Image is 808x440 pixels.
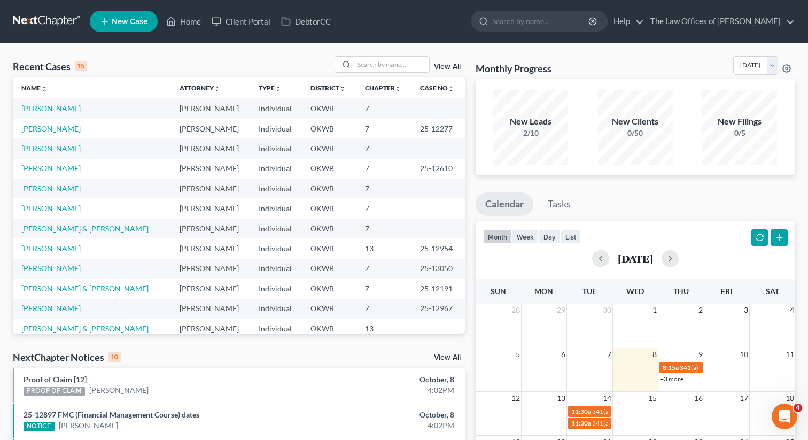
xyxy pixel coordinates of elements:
td: [PERSON_NAME] [171,219,250,238]
a: Home [161,12,206,31]
a: Districtunfold_more [310,84,346,92]
td: Individual [250,138,302,158]
td: [PERSON_NAME] [171,279,250,298]
td: 7 [356,98,412,118]
div: 0/5 [702,128,777,138]
td: OKWB [302,159,356,179]
a: Help [608,12,644,31]
span: 341(a) meeting for [PERSON_NAME] [592,419,695,427]
span: 16 [693,392,704,405]
td: OKWB [302,279,356,298]
td: [PERSON_NAME] [171,299,250,319]
td: Individual [250,299,302,319]
div: October, 8 [317,374,454,385]
a: [PERSON_NAME] [21,244,81,253]
td: Individual [250,179,302,198]
div: 15 [75,61,87,71]
td: Individual [250,238,302,258]
div: 4:02PM [317,385,454,396]
td: [PERSON_NAME] [171,138,250,158]
span: Tue [582,287,596,296]
div: NextChapter Notices [13,351,121,364]
a: [PERSON_NAME] & [PERSON_NAME] [21,284,149,293]
span: 30 [602,304,612,317]
td: Individual [250,159,302,179]
i: unfold_more [395,86,401,92]
a: [PERSON_NAME] [21,184,81,193]
td: [PERSON_NAME] [171,238,250,258]
a: [PERSON_NAME] [21,104,81,113]
a: [PERSON_NAME] [21,124,81,133]
a: [PERSON_NAME] [89,385,149,396]
a: [PERSON_NAME] [21,144,81,153]
span: Mon [534,287,553,296]
span: 29 [556,304,566,317]
span: 9 [697,348,704,361]
a: Client Portal [206,12,276,31]
input: Search by name... [492,11,590,31]
span: 341(a) meeting for [PERSON_NAME] [592,407,695,415]
h2: [DATE] [618,253,653,264]
td: 7 [356,299,412,319]
td: 7 [356,219,412,238]
i: unfold_more [214,86,220,92]
span: 7 [606,348,612,361]
span: Wed [626,287,644,296]
div: October, 8 [317,410,454,420]
td: OKWB [302,179,356,198]
a: View All [434,354,461,361]
a: [PERSON_NAME] [21,204,81,213]
a: +3 more [660,375,683,383]
span: 1 [651,304,658,317]
td: Individual [250,319,302,338]
td: 7 [356,159,412,179]
td: 7 [356,119,412,138]
span: 6 [560,348,566,361]
td: 7 [356,198,412,218]
a: Proof of Claim [12] [24,375,87,384]
div: New Clients [598,115,673,128]
span: 8 [651,348,658,361]
td: 7 [356,179,412,198]
a: Case Nounfold_more [420,84,454,92]
i: unfold_more [448,86,454,92]
iframe: Intercom live chat [772,404,797,429]
a: Attorneyunfold_more [180,84,220,92]
span: 18 [784,392,795,405]
td: Individual [250,98,302,118]
span: 3 [743,304,749,317]
span: 11:30a [571,407,591,415]
td: [PERSON_NAME] [171,259,250,279]
td: 7 [356,138,412,158]
a: [PERSON_NAME] & [PERSON_NAME] [21,224,149,233]
td: 25-12191 [411,279,464,298]
a: [PERSON_NAME] [21,164,81,173]
td: OKWB [302,198,356,218]
div: 2/10 [493,128,568,138]
a: View All [434,63,461,71]
a: The Law Offices of [PERSON_NAME] [645,12,795,31]
div: 10 [108,352,121,362]
div: New Leads [493,115,568,128]
span: 10 [739,348,749,361]
td: 25-12954 [411,238,464,258]
td: [PERSON_NAME] [171,179,250,198]
td: [PERSON_NAME] [171,198,250,218]
a: Typeunfold_more [259,84,281,92]
span: 12 [510,392,521,405]
span: New Case [112,18,147,26]
td: OKWB [302,98,356,118]
td: 7 [356,279,412,298]
span: 5 [515,348,521,361]
td: 25-12277 [411,119,464,138]
td: Individual [250,119,302,138]
a: 25-12897 FMC (Financial Management Course) dates [24,410,199,419]
div: Recent Cases [13,60,87,73]
td: [PERSON_NAME] [171,319,250,338]
button: day [539,229,561,244]
a: Tasks [538,192,580,216]
td: OKWB [302,259,356,279]
td: OKWB [302,238,356,258]
span: Sun [491,287,506,296]
span: Fri [721,287,732,296]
